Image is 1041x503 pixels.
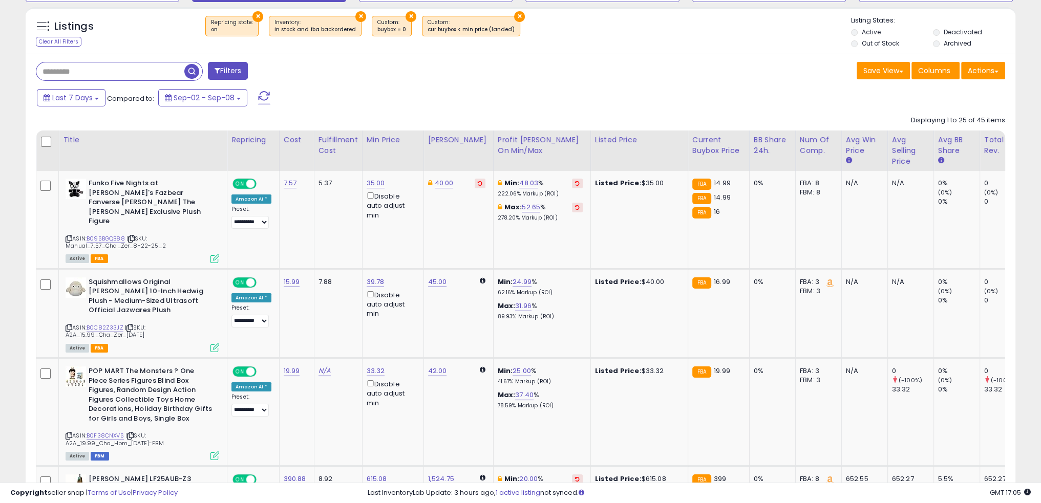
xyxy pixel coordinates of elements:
[984,296,1026,305] div: 0
[355,11,366,22] button: ×
[66,366,219,459] div: ASIN:
[107,94,154,103] span: Compared to:
[133,488,178,497] a: Privacy Policy
[911,62,960,79] button: Columns
[66,323,145,339] span: | SKU: A2A_15.99_Cha_Zer_[DATE]
[498,366,513,376] b: Min:
[938,135,975,156] div: Avg BB Share
[318,135,358,156] div: Fulfillment Cost
[595,179,680,188] div: $35.00
[899,376,922,384] small: (-100%)
[367,366,385,376] a: 33.32
[377,26,406,33] div: buybox = 0
[88,488,131,497] a: Terms of Use
[10,488,48,497] strong: Copyright
[892,385,933,394] div: 33.32
[318,277,354,287] div: 7.88
[714,192,731,202] span: 14.99
[892,179,926,188] div: N/A
[368,488,1031,498] div: Last InventoryLab Update: 3 hours ago, not synced.
[498,190,583,198] p: 222.06% Markup (ROI)
[89,277,213,318] b: Squishmallows Original [PERSON_NAME] 10-Inch Hedwig Plush - Medium-Sized Ultrasoft Official Jazwa...
[938,179,980,188] div: 0%
[498,366,583,385] div: %
[984,197,1026,206] div: 0
[158,89,247,106] button: Sep-02 - Sep-08
[274,26,356,33] div: in stock and fba backordered
[428,135,489,145] div: [PERSON_NAME]
[231,135,275,145] div: Repricing
[938,385,980,394] div: 0%
[498,313,583,320] p: 89.93% Markup (ROI)
[498,301,583,320] div: %
[800,179,834,188] div: FBA: 8
[938,366,980,376] div: 0%
[284,135,310,145] div: Cost
[991,376,1014,384] small: (-100%)
[595,366,680,376] div: $33.32
[377,18,406,34] span: Custom:
[233,278,246,287] span: ON
[595,135,684,145] div: Listed Price
[892,135,929,167] div: Avg Selling Price
[367,378,416,408] div: Disable auto adjust min
[504,202,522,212] b: Max:
[800,287,834,296] div: FBM: 3
[52,93,93,103] span: Last 7 Days
[692,135,745,156] div: Current Buybox Price
[800,277,834,287] div: FBA: 3
[428,26,515,33] div: cur buybox < min price (landed)
[918,65,950,76] span: Columns
[800,366,834,376] div: FBA: 3
[961,62,1005,79] button: Actions
[498,277,513,287] b: Min:
[498,179,583,198] div: %
[231,304,271,327] div: Preset:
[892,366,933,376] div: 0
[846,156,852,165] small: Avg Win Price.
[87,234,125,243] a: B09SBGQB88
[504,178,520,188] b: Min:
[435,178,454,188] a: 40.00
[754,135,791,156] div: BB Share 24h.
[938,296,980,305] div: 0%
[367,289,416,319] div: Disable auto adjust min
[692,179,711,190] small: FBA
[498,289,583,296] p: 62.16% Markup (ROI)
[984,287,998,295] small: (0%)
[498,135,586,156] div: Profit [PERSON_NAME] on Min/Max
[36,37,81,47] div: Clear All Filters
[231,382,271,391] div: Amazon AI *
[66,179,86,199] img: 41C8FTgBgWL._SL40_.jpg
[37,89,105,106] button: Last 7 Days
[938,277,980,287] div: 0%
[800,188,834,197] div: FBM: 8
[233,367,246,376] span: ON
[496,488,540,497] a: 1 active listing
[428,366,447,376] a: 42.00
[406,11,416,22] button: ×
[515,390,534,400] a: 37.40
[498,301,516,311] b: Max:
[211,18,253,34] span: Repricing state :
[846,277,880,287] div: N/A
[284,366,300,376] a: 19.99
[714,277,730,287] span: 16.99
[692,193,711,204] small: FBA
[66,452,89,461] span: All listings currently available for purchase on Amazon
[66,344,89,353] span: All listings currently available for purchase on Amazon
[498,203,583,222] div: %
[938,197,980,206] div: 0%
[255,180,271,188] span: OFF
[231,293,271,302] div: Amazon AI *
[255,367,271,376] span: OFF
[938,287,952,295] small: (0%)
[498,402,583,409] p: 78.59% Markup (ROI)
[66,366,86,387] img: 41wHtg3tpiL._SL40_.jpg
[284,277,300,287] a: 15.99
[493,130,590,171] th: The percentage added to the cost of goods (COGS) that forms the calculator for Min & Max prices.
[91,344,108,353] span: FBA
[231,194,271,204] div: Amazon AI *
[91,254,108,263] span: FBA
[428,18,515,34] span: Custom:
